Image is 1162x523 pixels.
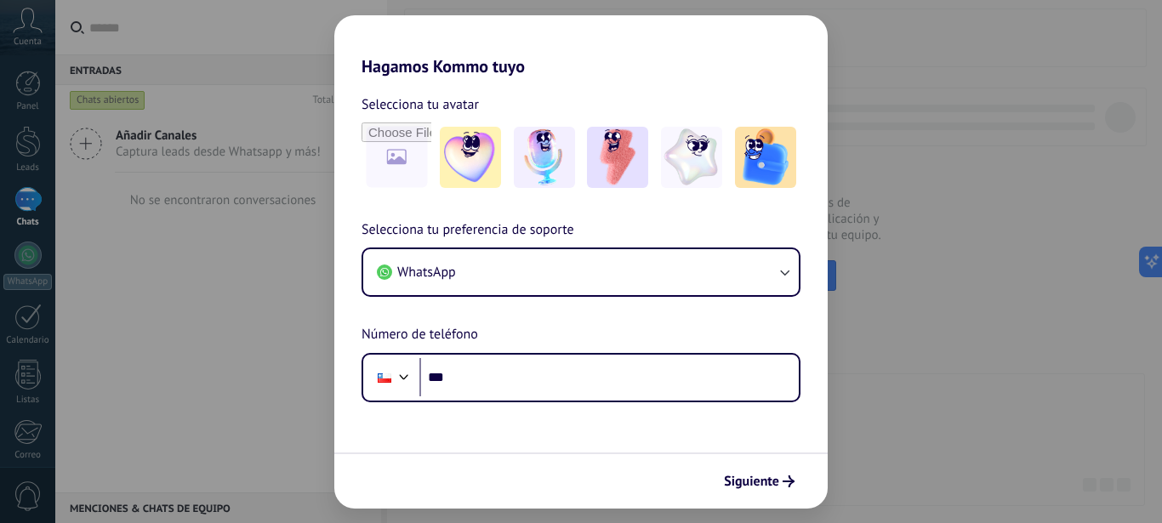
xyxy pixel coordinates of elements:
[661,127,722,188] img: -4.jpeg
[397,264,456,281] span: WhatsApp
[440,127,501,188] img: -1.jpeg
[587,127,648,188] img: -3.jpeg
[724,475,779,487] span: Siguiente
[514,127,575,188] img: -2.jpeg
[716,467,802,496] button: Siguiente
[363,249,799,295] button: WhatsApp
[735,127,796,188] img: -5.jpeg
[368,360,401,395] div: Chile: + 56
[334,15,828,77] h2: Hagamos Kommo tuyo
[362,324,478,346] span: Número de teléfono
[362,94,479,116] span: Selecciona tu avatar
[362,219,574,242] span: Selecciona tu preferencia de soporte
